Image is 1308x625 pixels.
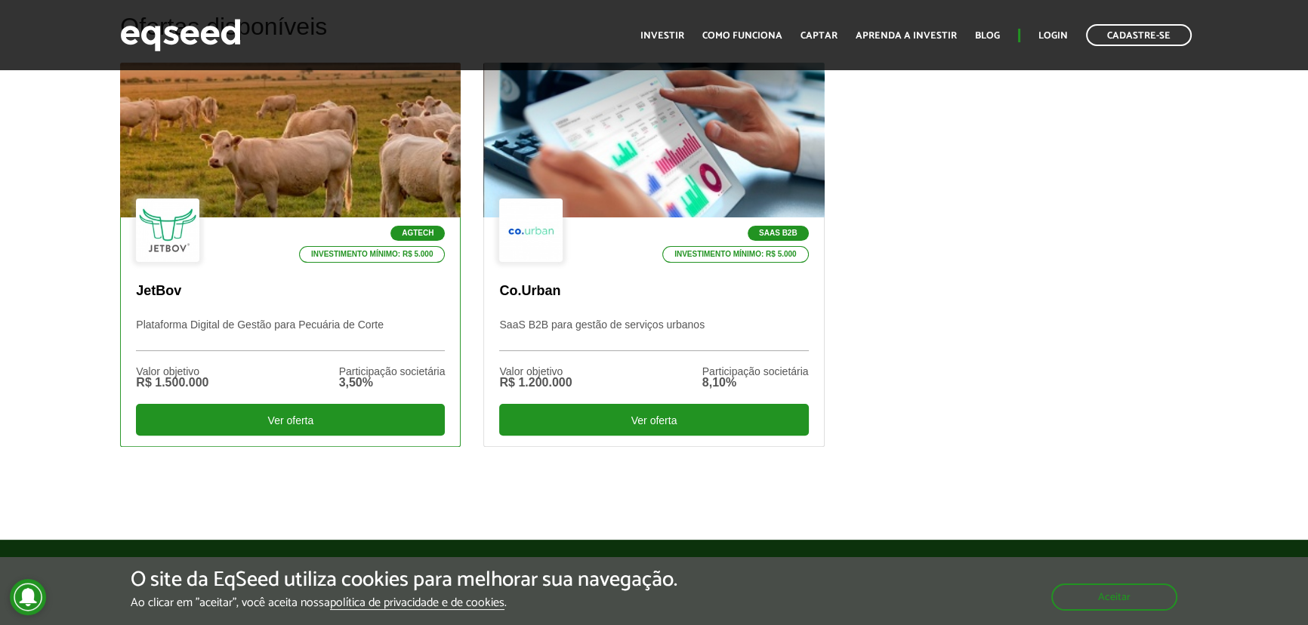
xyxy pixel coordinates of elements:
[499,319,808,351] p: SaaS B2B para gestão de serviços urbanos
[136,319,445,351] p: Plataforma Digital de Gestão para Pecuária de Corte
[748,226,809,241] p: SaaS B2B
[1086,24,1192,46] a: Cadastre-se
[136,404,445,436] div: Ver oferta
[120,63,461,447] a: Agtech Investimento mínimo: R$ 5.000 JetBov Plataforma Digital de Gestão para Pecuária de Corte V...
[499,283,808,300] p: Co.Urban
[136,377,208,389] div: R$ 1.500.000
[299,246,446,263] p: Investimento mínimo: R$ 5.000
[975,31,1000,41] a: Blog
[499,404,808,436] div: Ver oferta
[640,31,684,41] a: Investir
[120,15,241,55] img: EqSeed
[131,568,677,592] h5: O site da EqSeed utiliza cookies para melhorar sua navegação.
[702,377,809,389] div: 8,10%
[801,31,838,41] a: Captar
[499,366,572,377] div: Valor objetivo
[1051,583,1177,611] button: Aceitar
[136,366,208,377] div: Valor objetivo
[136,283,445,300] p: JetBov
[702,31,782,41] a: Como funciona
[702,366,809,377] div: Participação societária
[339,377,446,389] div: 3,50%
[339,366,446,377] div: Participação societária
[330,597,504,610] a: política de privacidade e de cookies
[499,377,572,389] div: R$ 1.200.000
[856,31,957,41] a: Aprenda a investir
[131,596,677,610] p: Ao clicar em "aceitar", você aceita nossa .
[390,226,445,241] p: Agtech
[1038,31,1068,41] a: Login
[662,246,809,263] p: Investimento mínimo: R$ 5.000
[483,63,824,447] a: SaaS B2B Investimento mínimo: R$ 5.000 Co.Urban SaaS B2B para gestão de serviços urbanos Valor ob...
